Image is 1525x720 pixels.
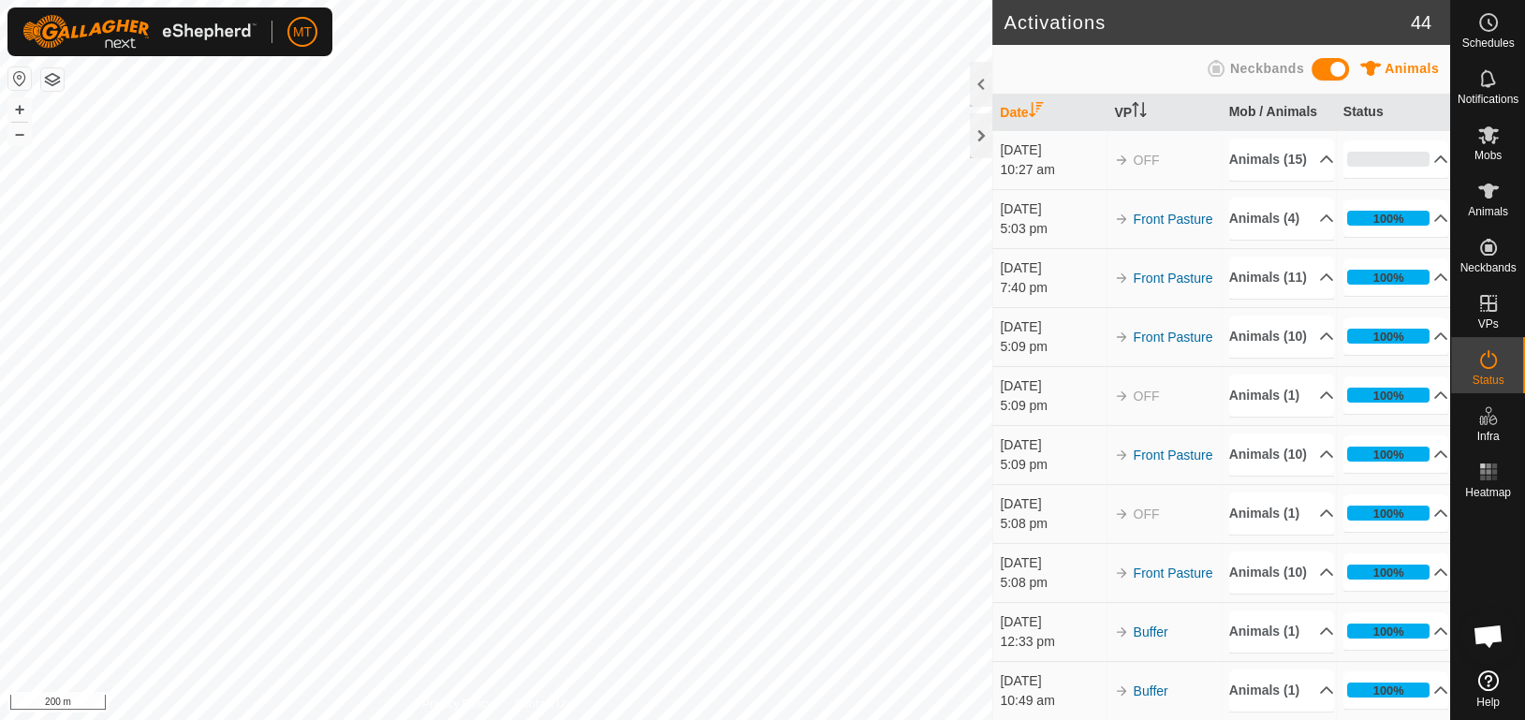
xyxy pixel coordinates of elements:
[1373,446,1404,463] div: 100%
[1343,258,1449,296] p-accordion-header: 100%
[1347,211,1430,226] div: 100%
[1347,329,1430,344] div: 100%
[1000,199,1106,219] div: [DATE]
[1468,206,1508,217] span: Animals
[1000,396,1106,416] div: 5:09 pm
[1133,153,1159,168] span: OFF
[1373,505,1404,522] div: 100%
[1347,447,1430,462] div: 100%
[1114,507,1129,522] img: arrow
[1000,514,1106,534] div: 5:08 pm
[1373,328,1404,345] div: 100%
[1000,455,1106,475] div: 5:09 pm
[1114,153,1129,168] img: arrow
[1347,152,1430,167] div: 0%
[1336,95,1450,131] th: Status
[1000,337,1106,357] div: 5:09 pm
[1230,61,1304,76] span: Neckbands
[1114,624,1129,639] img: arrow
[1229,375,1335,417] p-accordion-header: Animals (1)
[1465,487,1511,498] span: Heatmap
[1114,389,1129,404] img: arrow
[1229,669,1335,712] p-accordion-header: Animals (1)
[1343,317,1449,355] p-accordion-header: 100%
[1476,431,1499,442] span: Infra
[422,696,492,713] a: Privacy Policy
[1343,553,1449,591] p-accordion-header: 100%
[1000,376,1106,396] div: [DATE]
[1343,199,1449,237] p-accordion-header: 100%
[1343,435,1449,473] p-accordion-header: 100%
[41,68,64,91] button: Map Layers
[1459,262,1516,273] span: Neckbands
[1114,212,1129,227] img: arrow
[1133,389,1159,404] span: OFF
[1000,160,1106,180] div: 10:27 am
[1000,219,1106,239] div: 5:03 pm
[1373,623,1404,640] div: 100%
[1461,37,1514,49] span: Schedules
[1373,387,1404,404] div: 100%
[1000,317,1106,337] div: [DATE]
[1114,683,1129,698] img: arrow
[1385,61,1439,76] span: Animals
[1229,433,1335,476] p-accordion-header: Animals (10)
[1000,671,1106,691] div: [DATE]
[1229,492,1335,535] p-accordion-header: Animals (1)
[1343,376,1449,414] p-accordion-header: 100%
[1229,198,1335,240] p-accordion-header: Animals (4)
[1133,330,1212,345] a: Front Pasture
[1000,435,1106,455] div: [DATE]
[1373,682,1404,699] div: 100%
[1373,564,1404,581] div: 100%
[1114,566,1129,580] img: arrow
[515,696,570,713] a: Contact Us
[8,67,31,90] button: Reset Map
[1477,318,1498,330] span: VPs
[1133,683,1167,698] a: Buffer
[1000,258,1106,278] div: [DATE]
[1000,691,1106,711] div: 10:49 am
[1000,612,1106,632] div: [DATE]
[1000,553,1106,573] div: [DATE]
[1000,632,1106,652] div: 12:33 pm
[1222,95,1336,131] th: Mob / Animals
[1343,140,1449,178] p-accordion-header: 0%
[1373,210,1404,228] div: 100%
[1000,278,1106,298] div: 7:40 pm
[1000,573,1106,593] div: 5:08 pm
[1029,105,1044,120] p-sorticon: Activate to sort
[1114,271,1129,286] img: arrow
[1132,105,1147,120] p-sorticon: Activate to sort
[1460,608,1517,664] div: Open chat
[1000,140,1106,160] div: [DATE]
[1000,494,1106,514] div: [DATE]
[1114,330,1129,345] img: arrow
[293,22,312,42] span: MT
[1229,316,1335,358] p-accordion-header: Animals (10)
[1133,624,1167,639] a: Buffer
[1373,269,1404,287] div: 100%
[1347,683,1430,698] div: 100%
[1411,8,1431,37] span: 44
[1343,671,1449,709] p-accordion-header: 100%
[1458,94,1518,105] span: Notifications
[1004,11,1410,34] h2: Activations
[1229,610,1335,653] p-accordion-header: Animals (1)
[1347,565,1430,580] div: 100%
[1476,697,1500,708] span: Help
[1472,375,1503,386] span: Status
[992,95,1107,131] th: Date
[1229,257,1335,299] p-accordion-header: Animals (11)
[1133,212,1212,227] a: Front Pasture
[1229,551,1335,594] p-accordion-header: Animals (10)
[1347,270,1430,285] div: 100%
[1107,95,1221,131] th: VP
[1133,271,1212,286] a: Front Pasture
[1347,624,1430,639] div: 100%
[1347,506,1430,521] div: 100%
[1451,663,1525,715] a: Help
[8,98,31,121] button: +
[1474,150,1502,161] span: Mobs
[1114,448,1129,463] img: arrow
